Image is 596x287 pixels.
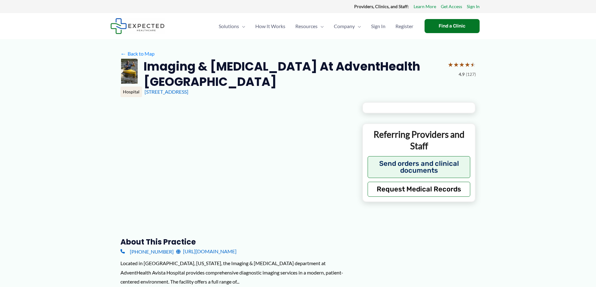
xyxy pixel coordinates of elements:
h3: About this practice [120,237,352,247]
span: Menu Toggle [239,15,245,37]
p: Referring Providers and Staff [368,129,471,151]
span: Menu Toggle [318,15,324,37]
h2: Imaging & [MEDICAL_DATA] at AdventHealth [GEOGRAPHIC_DATA] [144,59,443,90]
span: Menu Toggle [355,15,361,37]
a: Get Access [441,2,462,11]
div: Located in [GEOGRAPHIC_DATA], [US_STATE], the Imaging & [MEDICAL_DATA] department at AdventHealth... [120,259,352,286]
a: Sign In [467,2,480,11]
a: Sign In [366,15,390,37]
a: Register [390,15,418,37]
span: Sign In [371,15,385,37]
a: [PHONE_NUMBER] [120,247,174,256]
span: Company [334,15,355,37]
a: [STREET_ADDRESS] [145,89,188,95]
span: ★ [465,59,470,70]
a: Learn More [414,2,436,11]
button: Request Medical Records [368,182,471,197]
span: ★ [470,59,476,70]
span: ← [120,51,126,57]
span: ★ [459,59,465,70]
span: How It Works [255,15,285,37]
a: Find a Clinic [425,19,480,33]
a: SolutionsMenu Toggle [214,15,250,37]
span: Solutions [219,15,239,37]
div: Hospital [120,87,142,97]
span: 4.9 [459,70,465,78]
span: Register [395,15,413,37]
a: How It Works [250,15,290,37]
a: CompanyMenu Toggle [329,15,366,37]
span: ★ [453,59,459,70]
button: Send orders and clinical documents [368,156,471,178]
span: ★ [448,59,453,70]
span: Resources [295,15,318,37]
img: Expected Healthcare Logo - side, dark font, small [110,18,165,34]
a: [URL][DOMAIN_NAME] [176,247,237,256]
span: (127) [466,70,476,78]
strong: Providers, Clinics, and Staff: [354,4,409,9]
a: ResourcesMenu Toggle [290,15,329,37]
nav: Primary Site Navigation [214,15,418,37]
a: ←Back to Map [120,49,155,58]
